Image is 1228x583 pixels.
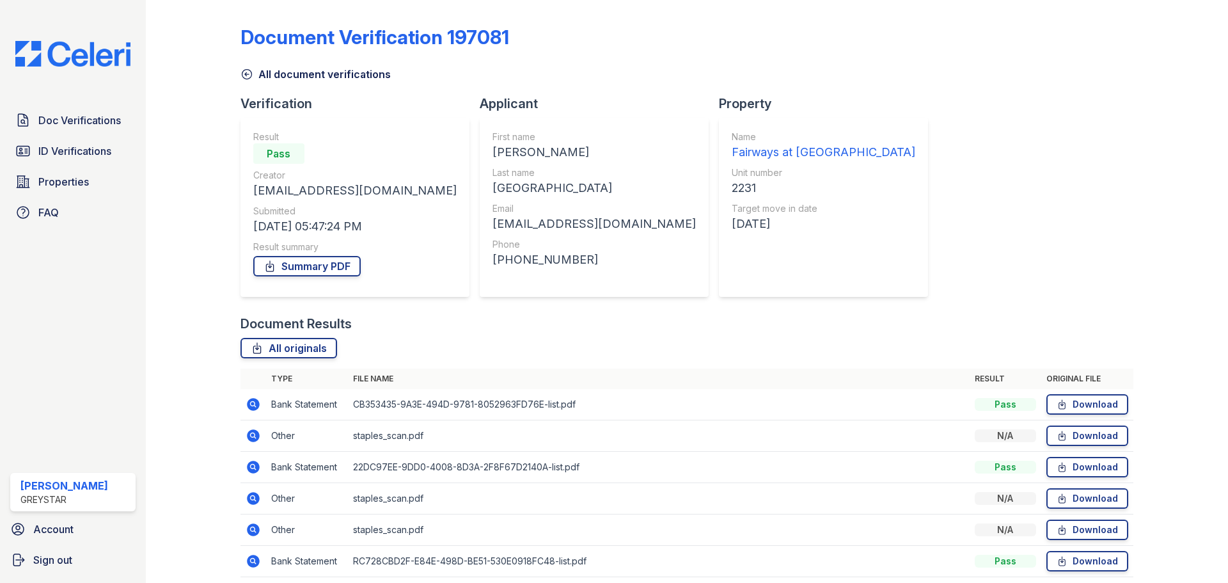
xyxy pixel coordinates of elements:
[10,108,136,133] a: Doc Verifications
[253,182,457,200] div: [EMAIL_ADDRESS][DOMAIN_NAME]
[38,143,111,159] span: ID Verifications
[492,238,696,251] div: Phone
[492,251,696,269] div: [PHONE_NUMBER]
[266,420,348,452] td: Other
[20,478,108,493] div: [PERSON_NAME]
[10,169,136,195] a: Properties
[492,166,696,179] div: Last name
[240,67,391,82] a: All document verifications
[5,547,141,573] a: Sign out
[1046,520,1128,540] a: Download
[266,483,348,515] td: Other
[970,369,1041,389] th: Result
[975,461,1036,474] div: Pass
[348,546,970,577] td: RC728CBD2F-E84E-498D-BE51-530E0918FC48-list.pdf
[253,205,457,218] div: Submitted
[10,200,136,225] a: FAQ
[253,143,304,164] div: Pass
[266,515,348,546] td: Other
[732,166,915,179] div: Unit number
[5,516,141,542] a: Account
[732,131,915,161] a: Name Fairways at [GEOGRAPHIC_DATA]
[1046,426,1128,446] a: Download
[253,131,457,143] div: Result
[266,369,348,389] th: Type
[240,26,509,49] div: Document Verification 197081
[492,215,696,233] div: [EMAIL_ADDRESS][DOMAIN_NAME]
[348,452,970,483] td: 22DC97EE-9DD0-4008-8D3A-2F8F67D2140A-list.pdf
[38,174,89,189] span: Properties
[10,138,136,164] a: ID Verifications
[348,483,970,515] td: staples_scan.pdf
[975,492,1036,505] div: N/A
[348,389,970,420] td: CB353435-9A3E-494D-9781-8052963FD76E-list.pdf
[38,113,121,128] span: Doc Verifications
[20,493,108,506] div: Greystar
[975,398,1036,411] div: Pass
[348,420,970,452] td: staples_scan.pdf
[719,95,938,113] div: Property
[240,315,352,333] div: Document Results
[5,41,141,67] img: CE_Logo_Blue-a8612792a0a2168367f1c8372b55b34899dd931a85d93a1a3d3e32e68fde9ad4.png
[266,389,348,420] td: Bank Statement
[1041,369,1133,389] th: Original file
[1046,457,1128,477] a: Download
[492,179,696,197] div: [GEOGRAPHIC_DATA]
[732,143,915,161] div: Fairways at [GEOGRAPHIC_DATA]
[492,143,696,161] div: [PERSON_NAME]
[732,202,915,215] div: Target move in date
[348,369,970,389] th: File name
[253,241,457,253] div: Result summary
[33,552,72,568] span: Sign out
[975,555,1036,568] div: Pass
[38,205,59,220] span: FAQ
[492,131,696,143] div: First name
[975,429,1036,442] div: N/A
[975,523,1036,536] div: N/A
[253,256,361,276] a: Summary PDF
[240,95,480,113] div: Verification
[1046,551,1128,571] a: Download
[732,131,915,143] div: Name
[266,452,348,483] td: Bank Statement
[732,179,915,197] div: 2231
[1046,488,1128,509] a: Download
[732,215,915,233] div: [DATE]
[33,522,74,537] span: Account
[266,546,348,577] td: Bank Statement
[253,169,457,182] div: Creator
[240,338,337,358] a: All originals
[492,202,696,215] div: Email
[253,218,457,236] div: [DATE] 05:47:24 PM
[480,95,719,113] div: Applicant
[348,515,970,546] td: staples_scan.pdf
[1046,394,1128,415] a: Download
